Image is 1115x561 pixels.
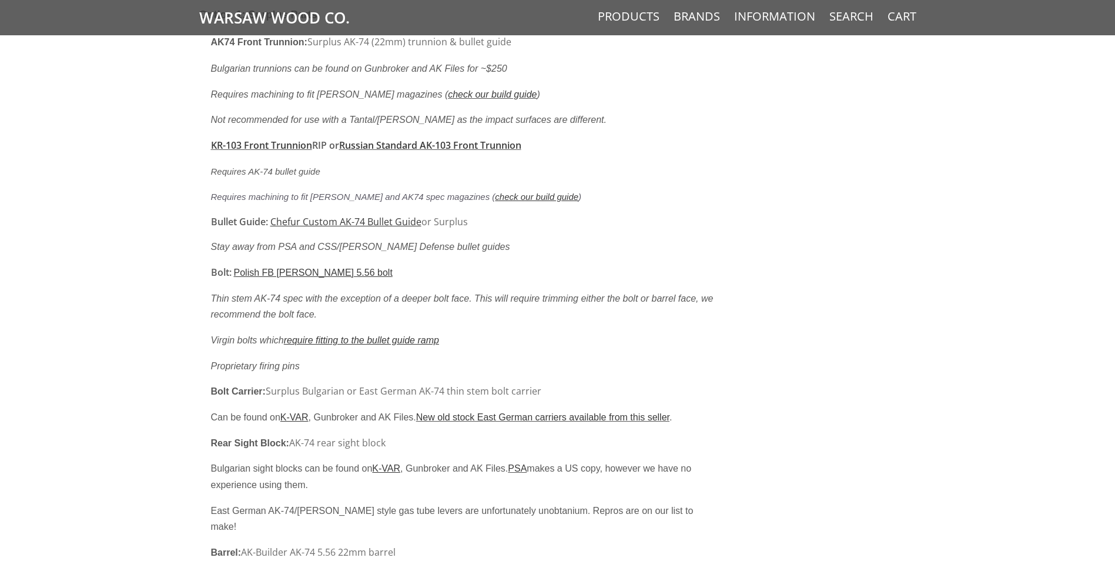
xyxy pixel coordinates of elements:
[270,215,421,228] a: Chefur Custom AK-74 Bullet Guide
[211,89,540,99] span: Requires machining to fit [PERSON_NAME] magazines ( )
[211,463,692,490] span: Bulgarian sight blocks can be found on , Gunbroker and AK Files. makes a US copy, however we have...
[888,9,916,24] a: Cart
[372,463,400,473] a: K-VAR
[211,438,289,448] strong: Rear Sight Block:
[211,506,694,532] span: East German AK-74/[PERSON_NAME] style gas tube levers are unfortunately unobtanium. Repros are on...
[211,139,312,152] a: KR-103 Front Trunnion
[211,266,232,279] strong: Bolt:
[211,545,714,561] p: AK-Builder AK-74 5.56 22mm barrel
[211,166,320,176] i: Requires AK-74 bullet guide
[211,547,242,557] strong: Barrel:
[211,335,439,345] span: Virgin bolts which
[211,192,582,202] em: Requires machining to fit [PERSON_NAME] and AK74 spec magazines ( )
[211,435,714,452] p: AK-74 rear sight block
[211,64,507,74] span: Bulgarian trunnions can be found on Gunbroker and AK Files for ~$250
[211,242,510,252] span: Stay away from PSA and CSS/[PERSON_NAME] Defense bullet guides
[280,412,309,422] a: K-VAR
[829,9,873,24] a: Search
[211,412,672,422] span: Can be found on , Gunbroker and AK Files. .
[284,335,439,345] a: require fitting to the bullet guide ramp
[448,89,537,99] a: check our build guide
[508,463,527,473] a: PSA
[211,214,714,230] p: or Surplus
[234,268,393,278] a: Polish FB [PERSON_NAME] 5.56 bolt
[416,412,669,422] a: New old stock East German carriers available from this seller
[211,361,300,371] span: Proprietary firing pins
[211,383,714,400] p: Surplus Bulgarian or East German AK-74 thin stem bolt carrier
[211,139,521,152] span: RIP or
[211,37,307,47] strong: AK74 Front Trunnion:
[674,9,720,24] a: Brands
[211,386,266,396] strong: Bolt Carrier:
[598,9,659,24] a: Products
[734,9,815,24] a: Information
[211,293,714,320] span: Thin stem AK-74 spec with the exception of a deeper bolt face. This will require trimming either ...
[495,192,578,202] a: check our build guide
[211,34,714,51] p: Surplus AK-74 (22mm) trunnion & bullet guide
[211,215,268,228] span: Bullet Guide:
[339,139,521,152] a: Russian Standard AK-103 Front Trunnion
[211,115,607,125] span: Not recommended for use with a Tantal/[PERSON_NAME] as the impact surfaces are different.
